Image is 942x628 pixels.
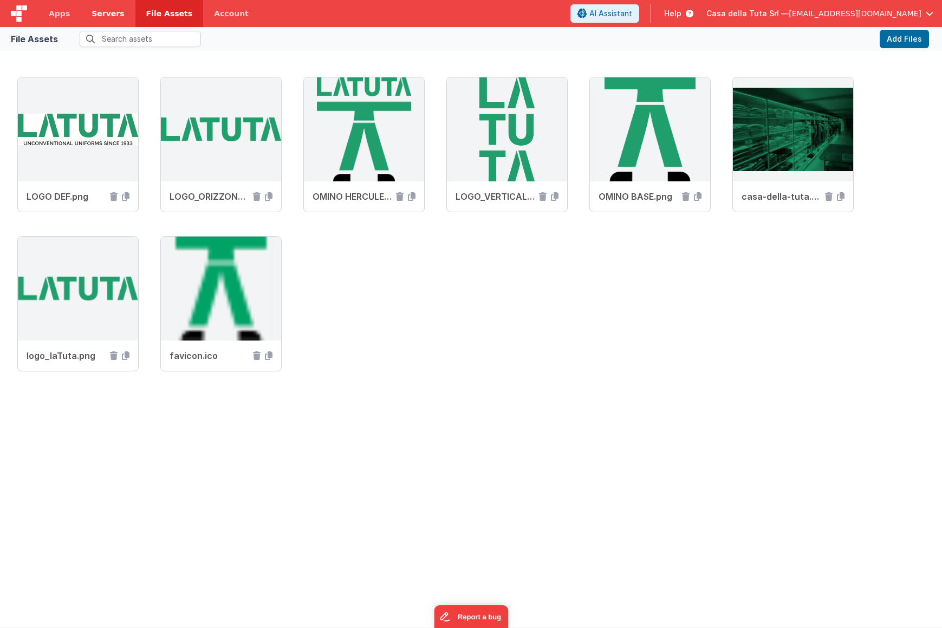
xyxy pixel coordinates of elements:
input: Search assets [80,31,201,47]
span: Servers [92,8,124,19]
span: LOGO DEF.png [27,190,106,203]
span: Help [664,8,681,19]
span: File Assets [146,8,193,19]
button: AI Assistant [570,4,639,23]
span: OMINO HERCULES.png [313,190,392,203]
button: Add Files [880,30,929,48]
span: Apps [49,8,70,19]
button: Casa della Tuta Srl — [EMAIL_ADDRESS][DOMAIN_NAME] [706,8,933,19]
span: favicon.ico [170,349,249,362]
span: LOGO_VERTICALE_VERDE.png [456,190,535,203]
span: casa-della-tuta.png [742,190,821,203]
div: File Assets [11,32,58,45]
span: OMINO BASE.png [599,190,678,203]
iframe: Marker.io feedback button [434,605,508,628]
span: Casa della Tuta Srl — [706,8,789,19]
span: logo_laTuta.png [27,349,106,362]
span: AI Assistant [589,8,632,19]
span: [EMAIL_ADDRESS][DOMAIN_NAME] [789,8,921,19]
span: LOGO_ORIZZONTALE_VERDE.png [170,190,249,203]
